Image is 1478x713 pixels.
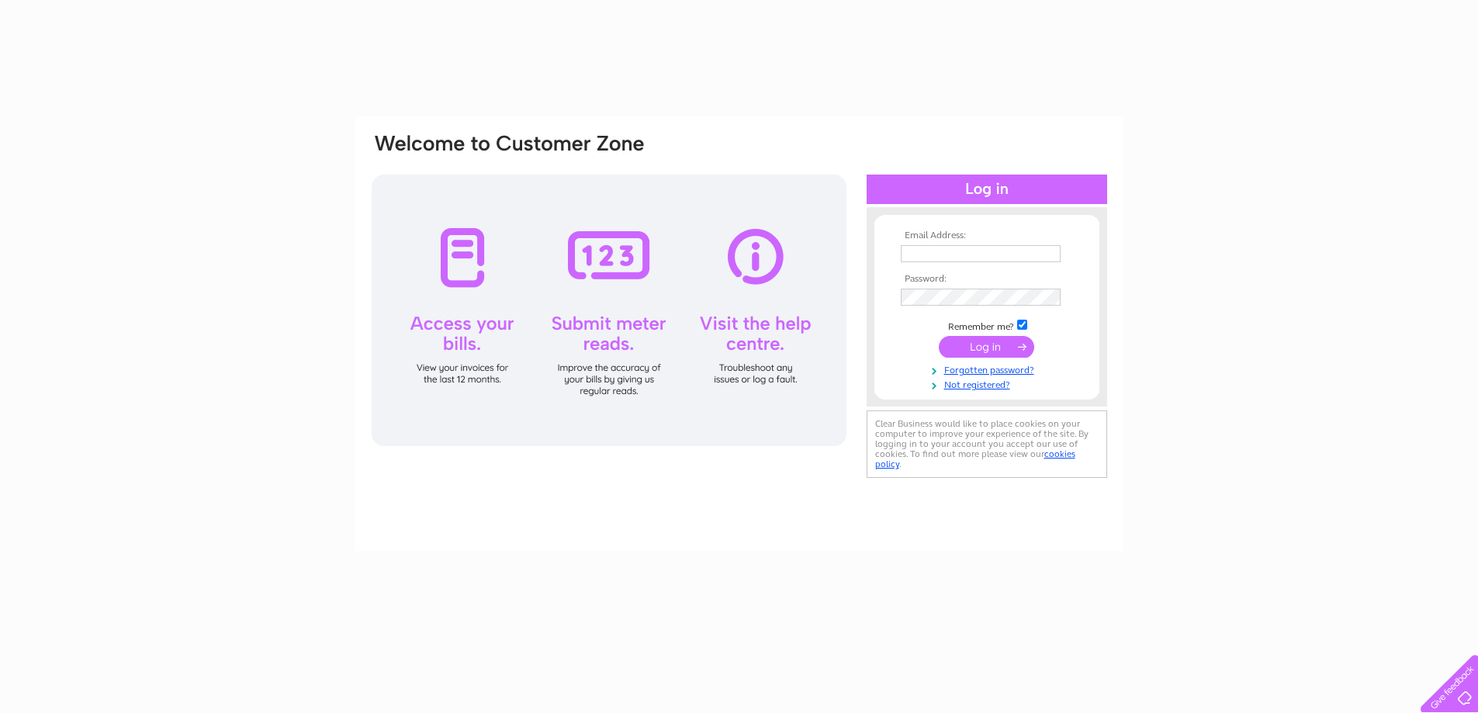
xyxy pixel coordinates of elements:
[897,317,1077,333] td: Remember me?
[875,448,1075,469] a: cookies policy
[901,376,1077,391] a: Not registered?
[939,336,1034,358] input: Submit
[901,362,1077,376] a: Forgotten password?
[897,230,1077,241] th: Email Address:
[867,410,1107,478] div: Clear Business would like to place cookies on your computer to improve your experience of the sit...
[897,274,1077,285] th: Password:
